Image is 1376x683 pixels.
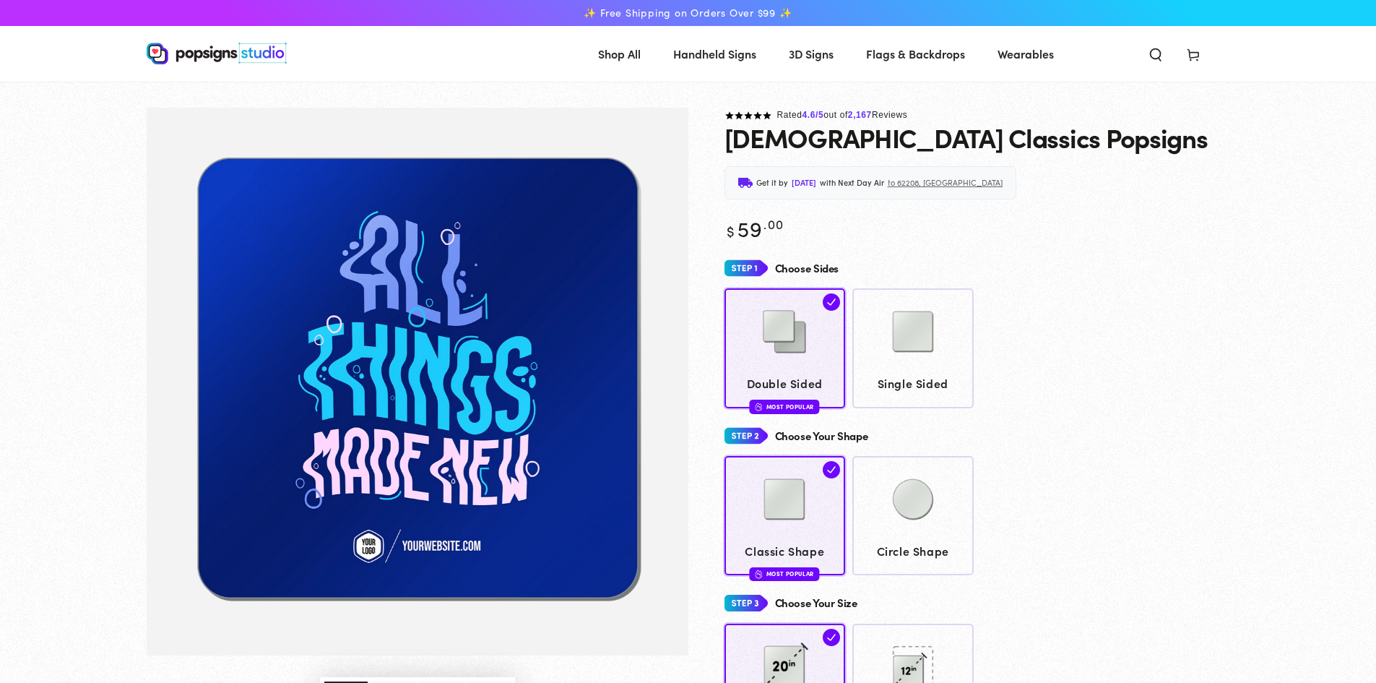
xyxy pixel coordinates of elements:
img: Popsigns Studio [147,43,287,64]
h4: Choose Your Size [775,597,857,609]
span: Flags & Backdrops [866,43,965,64]
img: Double Sided [748,296,821,368]
img: check.svg [951,629,969,646]
img: Baptism Classics Popsigns [147,108,688,656]
a: Classic Shape Classic Shape Most Popular [724,456,846,575]
img: Single Sided [877,296,949,368]
span: Classic Shape [731,541,839,562]
a: Handheld Signs [662,35,767,73]
img: check.svg [951,461,969,478]
h4: Choose Your Shape [775,430,868,442]
span: 4.6 [802,110,815,120]
a: Single Sided Single Sided [852,288,974,408]
span: Shop All [598,43,641,64]
span: with Next Day Air [820,176,884,190]
a: Shop All [587,35,652,73]
a: Flags & Backdrops [855,35,976,73]
span: Single Sided [860,373,967,394]
span: Double Sided [731,373,839,394]
span: $ [727,220,735,241]
summary: Search our site [1137,38,1174,69]
img: check.svg [951,293,969,311]
span: to 62208, [GEOGRAPHIC_DATA] [888,176,1003,190]
a: Double Sided Double Sided Most Popular [724,288,846,408]
a: 3D Signs [778,35,844,73]
div: Most Popular [750,400,820,413]
span: Wearables [998,43,1054,64]
span: 3D Signs [789,43,834,64]
div: Most Popular [750,567,820,581]
img: fire.svg [756,402,763,412]
img: check.svg [823,629,840,646]
a: Wearables [987,35,1065,73]
bdi: 59 [724,213,784,243]
img: Circle Shape [877,463,949,536]
sup: .00 [763,215,784,233]
span: /5 [815,110,823,120]
span: Rated out of Reviews [777,110,908,120]
span: ✨ Free Shipping on Orders Over $99 ✨ [584,7,792,20]
h1: [DEMOGRAPHIC_DATA] Classics Popsigns [724,123,1208,152]
img: Step 1 [724,255,768,282]
span: 2,167 [848,110,872,120]
a: Circle Shape Circle Shape [852,456,974,575]
img: check.svg [823,461,840,478]
img: Step 2 [724,423,768,450]
span: [DATE] [792,176,816,190]
span: Circle Shape [860,541,967,562]
img: Classic Shape [748,463,821,536]
span: Get it by [756,176,788,190]
img: Step 3 [724,590,768,617]
img: check.svg [823,293,840,311]
span: Handheld Signs [673,43,756,64]
img: fire.svg [756,569,763,579]
h4: Choose Sides [775,262,839,275]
